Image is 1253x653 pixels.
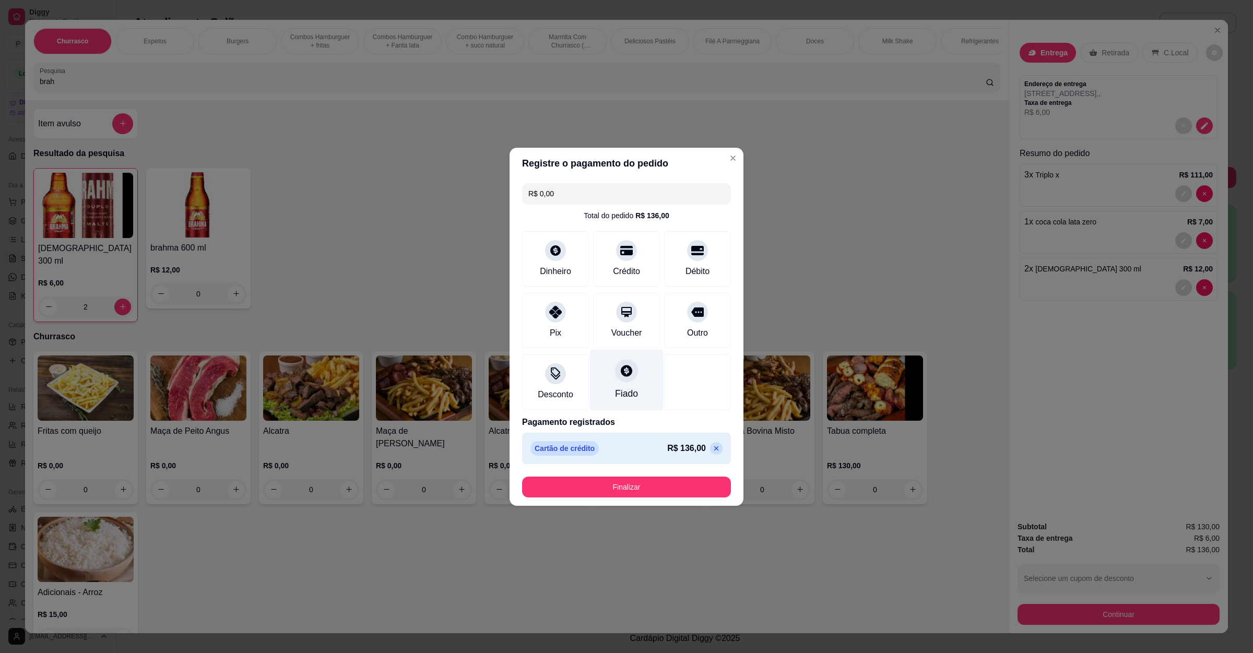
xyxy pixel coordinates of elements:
[667,442,706,455] p: R$ 136,00
[522,416,731,429] p: Pagamento registrados
[685,265,710,278] div: Débito
[510,148,743,179] header: Registre o pagamento do pedido
[540,265,571,278] div: Dinheiro
[584,210,669,221] div: Total do pedido
[687,327,708,339] div: Outro
[613,265,640,278] div: Crédito
[550,327,561,339] div: Pix
[611,327,642,339] div: Voucher
[522,477,731,497] button: Finalizar
[538,388,573,401] div: Desconto
[528,183,725,204] input: Ex.: hambúrguer de cordeiro
[530,441,599,456] p: Cartão de crédito
[615,387,638,400] div: Fiado
[725,150,741,167] button: Close
[635,210,669,221] div: R$ 136,00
